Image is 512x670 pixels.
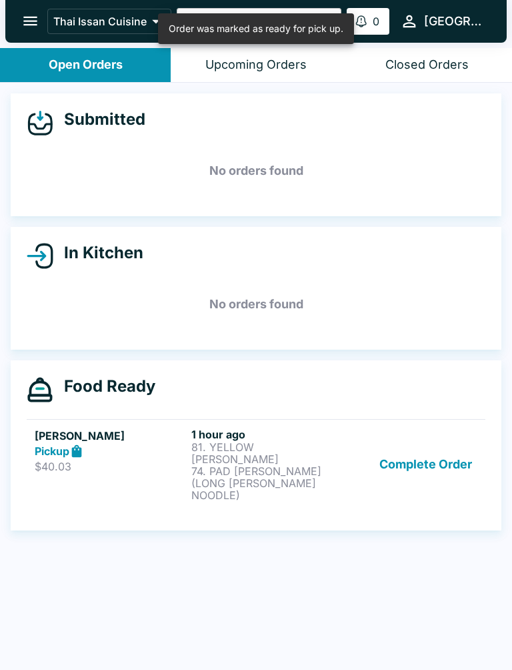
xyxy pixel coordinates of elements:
button: Complete Order [374,428,477,501]
button: open drawer [13,4,47,38]
button: [GEOGRAPHIC_DATA] [395,7,491,35]
div: Order was marked as ready for pick up. [169,17,343,40]
p: $40.03 [35,460,186,473]
h5: No orders found [27,147,485,195]
div: [GEOGRAPHIC_DATA] [424,13,485,29]
button: Thai Issan Cuisine [47,9,171,34]
p: 0 [373,15,379,28]
div: Open Orders [49,57,123,73]
h4: Submitted [53,109,145,129]
h4: Food Ready [53,376,155,396]
p: Thai Issan Cuisine [53,15,147,28]
h5: [PERSON_NAME] [35,428,186,444]
div: Closed Orders [385,57,469,73]
h5: No orders found [27,280,485,328]
p: 74. PAD [PERSON_NAME] (LONG [PERSON_NAME] NOODLE) [191,465,343,501]
p: 81. YELLOW [PERSON_NAME] [191,441,343,465]
div: Upcoming Orders [205,57,307,73]
h4: In Kitchen [53,243,143,263]
strong: Pickup [35,444,69,458]
h6: 1 hour ago [191,428,343,441]
a: [PERSON_NAME]Pickup$40.031 hour ago81. YELLOW [PERSON_NAME]74. PAD [PERSON_NAME] (LONG [PERSON_NA... [27,419,485,509]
